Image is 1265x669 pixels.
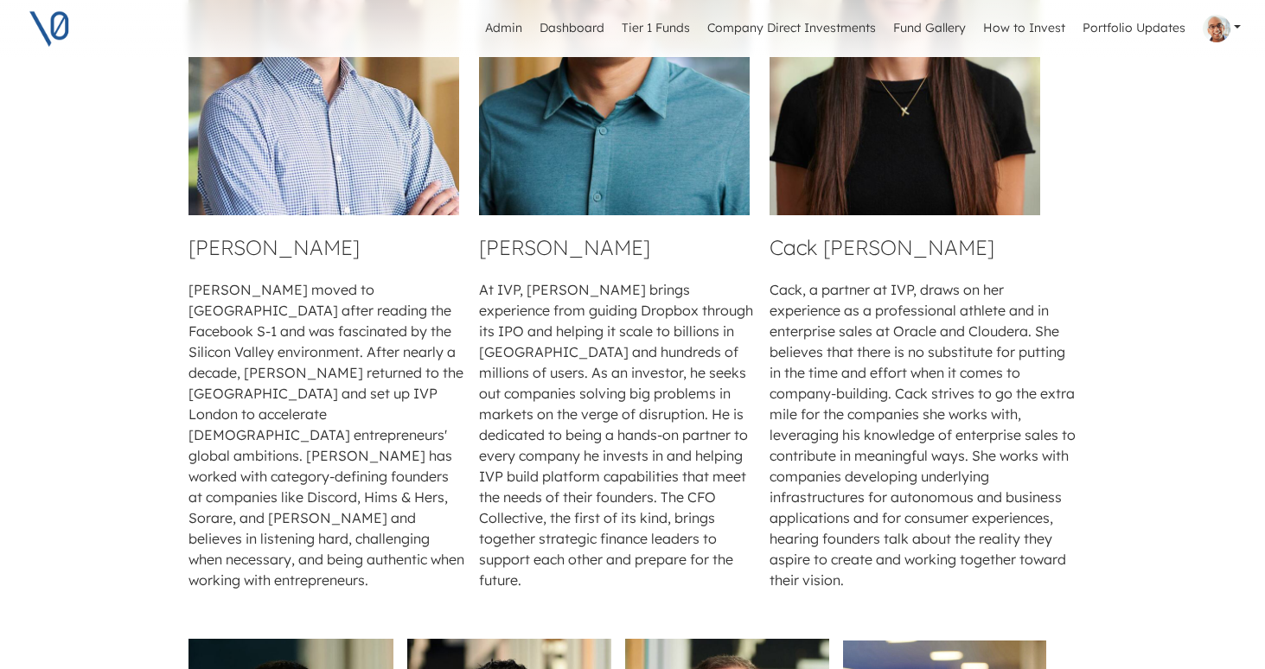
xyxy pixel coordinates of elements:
[188,236,465,258] h4: [PERSON_NAME]
[479,236,756,258] h4: [PERSON_NAME]
[700,12,883,45] a: Company Direct Investments
[533,12,611,45] a: Dashboard
[479,279,756,590] p: At IVP, [PERSON_NAME] brings experience from guiding Dropbox through its IPO and helping it scale...
[615,12,697,45] a: Tier 1 Funds
[1203,15,1230,42] img: Profile
[1076,12,1192,45] a: Portfolio Updates
[976,12,1072,45] a: How to Invest
[188,279,465,590] p: [PERSON_NAME] moved to [GEOGRAPHIC_DATA] after reading the Facebook S-1 and was fascinated by the...
[770,258,1077,590] p: Cack, a partner at IVP, draws on her experience as a professional athlete and in enterprise sales...
[478,12,529,45] a: Admin
[770,236,1077,258] h4: Cack [PERSON_NAME]
[28,7,71,50] img: V0 logo
[886,12,973,45] a: Fund Gallery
